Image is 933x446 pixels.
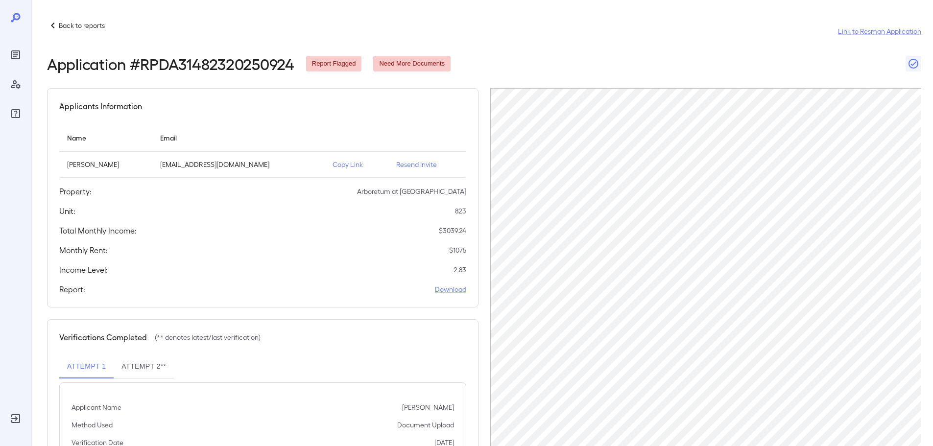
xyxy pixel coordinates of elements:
[455,206,466,216] p: 823
[8,47,24,63] div: Reports
[373,59,451,69] span: Need More Documents
[397,420,454,430] p: Document Upload
[439,226,466,235] p: $ 3039.24
[152,124,325,152] th: Email
[59,21,105,30] p: Back to reports
[59,331,147,343] h5: Verifications Completed
[59,186,92,197] h5: Property:
[155,332,261,342] p: (** denotes latest/last verification)
[59,264,108,276] h5: Income Level:
[59,124,466,178] table: simple table
[435,284,466,294] a: Download
[8,411,24,426] div: Log Out
[402,402,454,412] p: [PERSON_NAME]
[67,160,144,169] p: [PERSON_NAME]
[396,160,458,169] p: Resend Invite
[306,59,362,69] span: Report Flagged
[114,355,174,378] button: Attempt 2**
[333,160,381,169] p: Copy Link
[47,55,294,72] h2: Application # RPDA31482320250924
[160,160,317,169] p: [EMAIL_ADDRESS][DOMAIN_NAME]
[59,205,75,217] h5: Unit:
[59,355,114,378] button: Attempt 1
[59,225,137,236] h5: Total Monthly Income:
[449,245,466,255] p: $ 1075
[454,265,466,275] p: 2.83
[59,124,152,152] th: Name
[72,402,121,412] p: Applicant Name
[838,26,921,36] a: Link to Resman Application
[59,283,85,295] h5: Report:
[59,244,108,256] h5: Monthly Rent:
[72,420,113,430] p: Method Used
[906,56,921,71] button: Close Report
[8,106,24,121] div: FAQ
[357,187,466,196] p: Arboretum at [GEOGRAPHIC_DATA]
[59,100,142,112] h5: Applicants Information
[8,76,24,92] div: Manage Users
